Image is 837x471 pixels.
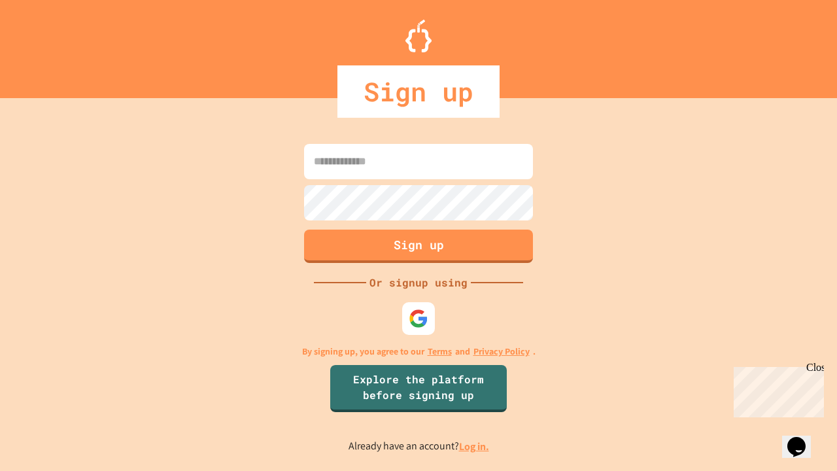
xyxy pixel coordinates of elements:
[459,440,489,453] a: Log in.
[782,419,824,458] iframe: chat widget
[473,345,530,358] a: Privacy Policy
[405,20,432,52] img: Logo.svg
[428,345,452,358] a: Terms
[302,345,536,358] p: By signing up, you agree to our and .
[366,275,471,290] div: Or signup using
[409,309,428,328] img: google-icon.svg
[304,230,533,263] button: Sign up
[5,5,90,83] div: Chat with us now!Close
[728,362,824,417] iframe: chat widget
[337,65,500,118] div: Sign up
[349,438,489,455] p: Already have an account?
[330,365,507,412] a: Explore the platform before signing up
